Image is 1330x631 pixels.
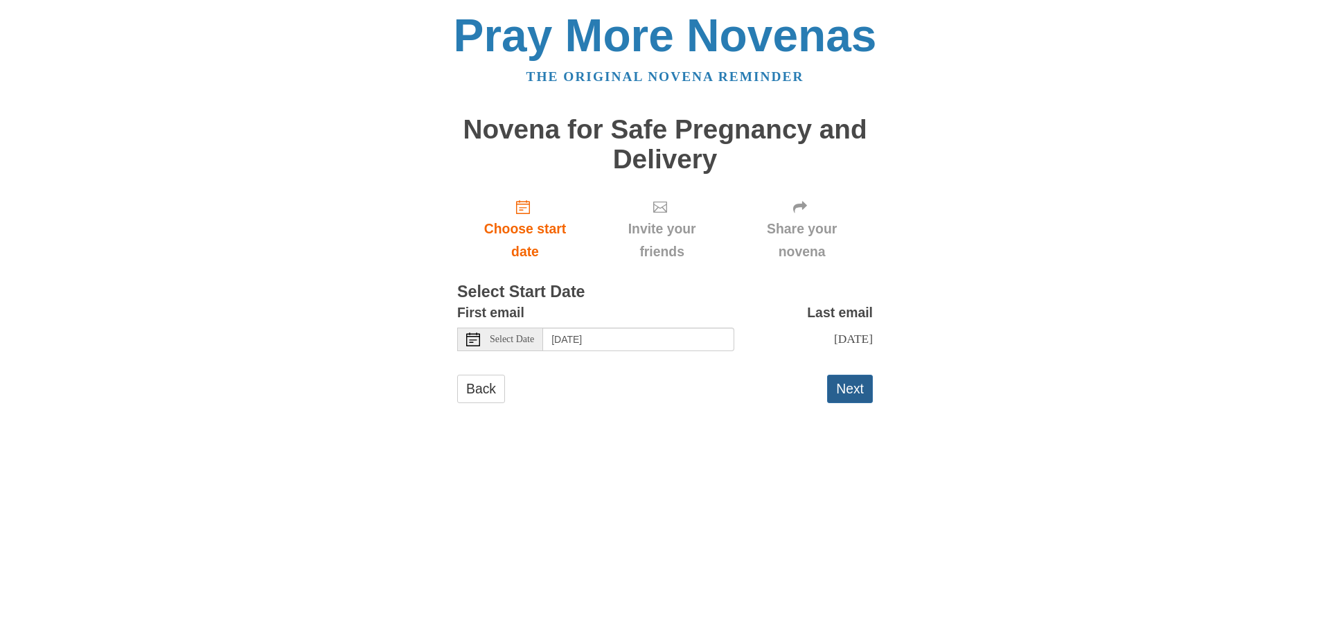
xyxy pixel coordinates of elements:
[607,217,717,263] span: Invite your friends
[807,301,873,324] label: Last email
[526,69,804,84] a: The original novena reminder
[457,301,524,324] label: First email
[454,10,877,61] a: Pray More Novenas
[471,217,579,263] span: Choose start date
[827,375,873,403] button: Next
[731,188,873,270] div: Click "Next" to confirm your start date first.
[457,283,873,301] h3: Select Start Date
[457,188,593,270] a: Choose start date
[457,375,505,403] a: Back
[745,217,859,263] span: Share your novena
[593,188,731,270] div: Click "Next" to confirm your start date first.
[490,335,534,344] span: Select Date
[457,115,873,174] h1: Novena for Safe Pregnancy and Delivery
[834,332,873,346] span: [DATE]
